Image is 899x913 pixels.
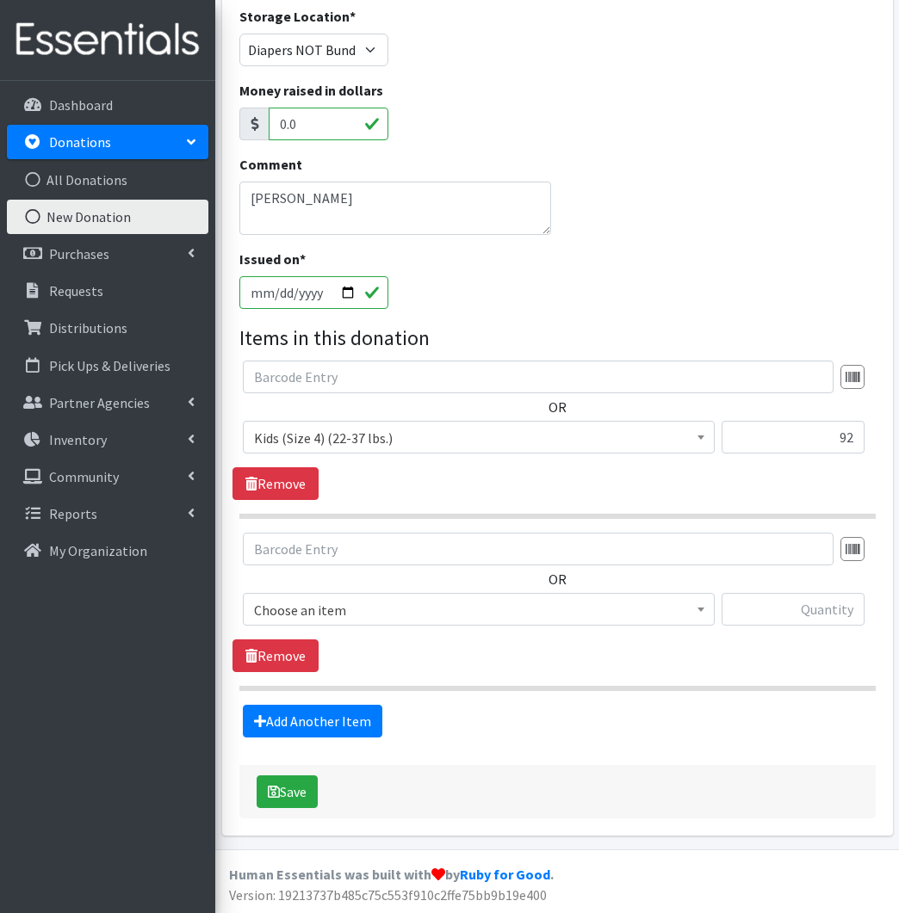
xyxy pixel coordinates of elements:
[300,250,306,268] abbr: required
[7,423,208,457] a: Inventory
[7,386,208,420] a: Partner Agencies
[49,245,109,262] p: Purchases
[7,497,208,531] a: Reports
[229,866,554,883] strong: Human Essentials was built with by .
[7,88,208,122] a: Dashboard
[243,533,834,565] input: Barcode Entry
[239,6,356,27] label: Storage Location
[7,200,208,234] a: New Donation
[254,426,704,450] span: Kids (Size 4) (22-37 lbs.)
[7,349,208,383] a: Pick Ups & Deliveries
[257,775,318,808] button: Save
[239,249,306,269] label: Issued on
[49,96,113,114] p: Dashboard
[232,639,319,672] a: Remove
[243,593,715,626] span: Choose an item
[232,467,319,500] a: Remove
[239,154,302,175] label: Comment
[7,311,208,345] a: Distributions
[49,282,103,299] p: Requests
[49,133,111,151] p: Donations
[49,505,97,522] p: Reports
[549,397,567,417] label: OR
[549,569,567,589] label: OR
[7,163,208,197] a: All Donations
[722,593,865,626] input: Quantity
[239,80,383,101] label: Money raised in dollars
[350,8,356,25] abbr: required
[7,534,208,568] a: My Organization
[722,421,865,453] input: Quantity
[243,705,382,737] a: Add Another Item
[239,323,876,354] legend: Items in this donation
[254,598,704,622] span: Choose an item
[7,274,208,308] a: Requests
[49,468,119,485] p: Community
[243,421,715,453] span: Kids (Size 4) (22-37 lbs.)
[7,11,208,69] img: HumanEssentials
[49,431,107,448] p: Inventory
[49,319,127,336] p: Distributions
[243,361,834,393] input: Barcode Entry
[229,886,547,904] span: Version: 19213737b485c75c553f910c2ffe75bb9b19e400
[7,237,208,271] a: Purchases
[7,125,208,159] a: Donations
[49,542,147,559] p: My Organization
[460,866,550,883] a: Ruby for Good
[49,357,170,374] p: Pick Ups & Deliveries
[7,460,208,494] a: Community
[49,394,150,411] p: Partner Agencies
